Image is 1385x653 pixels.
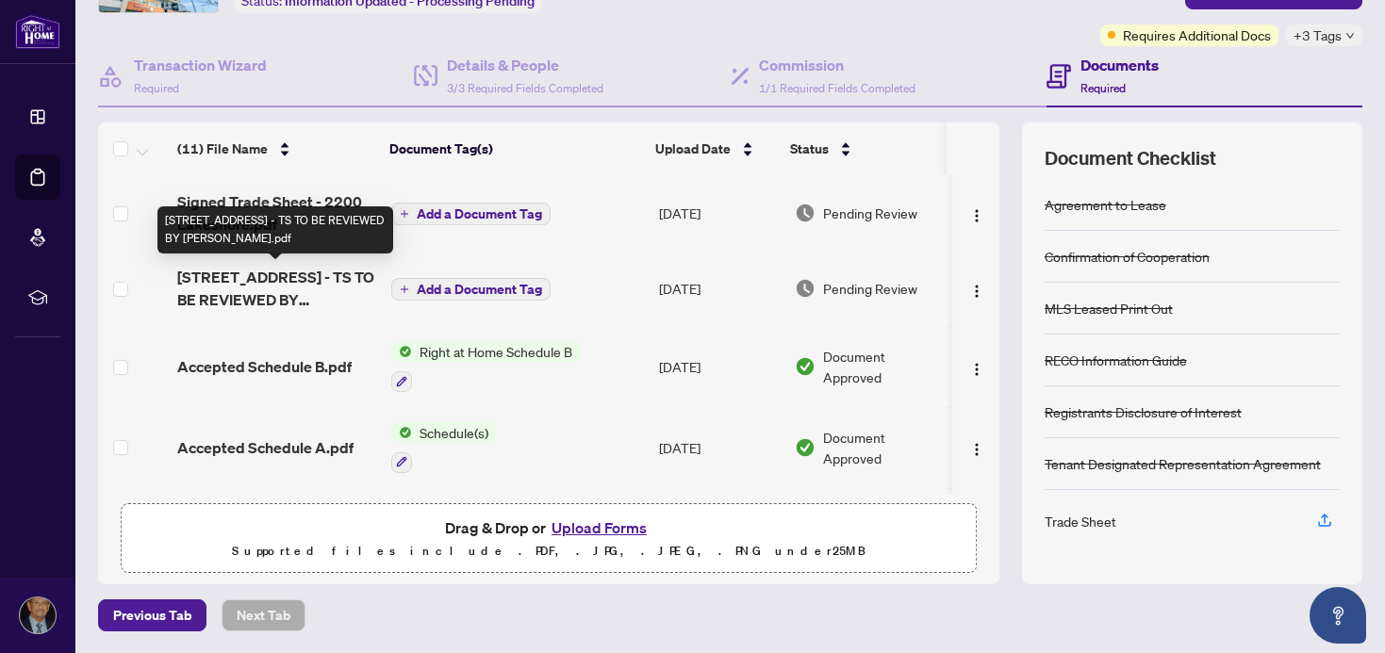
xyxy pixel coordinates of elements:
[177,355,352,378] span: Accepted Schedule B.pdf
[1080,54,1159,76] h4: Documents
[795,437,816,458] img: Document Status
[113,600,191,630] span: Previous Tab
[122,504,976,574] span: Drag & Drop orUpload FormsSupported files include .PDF, .JPG, .JPEG, .PNG under25MB
[651,407,787,488] td: [DATE]
[391,341,412,362] img: Status Icon
[969,284,984,299] img: Logo
[962,198,992,228] button: Logo
[962,351,992,382] button: Logo
[1045,511,1116,531] div: Trade Sheet
[783,122,947,175] th: Status
[222,599,305,631] button: Next Tab
[823,346,945,387] span: Document Approved
[759,54,915,76] h4: Commission
[795,203,816,223] img: Document Status
[795,356,816,377] img: Document Status
[177,190,376,236] span: Signed Trade Sheet - 2200 Lakeshore.pdf
[1345,31,1355,41] span: down
[790,139,829,159] span: Status
[157,206,393,253] div: [STREET_ADDRESS] - TS TO BE REVIEWED BY [PERSON_NAME].pdf
[1310,587,1366,644] button: Open asap
[170,122,382,175] th: (11) File Name
[1045,453,1321,474] div: Tenant Designated Representation Agreement
[759,81,915,95] span: 1/1 Required Fields Completed
[391,422,412,443] img: Status Icon
[134,81,179,95] span: Required
[400,209,409,219] span: plus
[1045,298,1173,318] div: MLS Leased Print Out
[1045,145,1216,171] span: Document Checklist
[969,362,984,377] img: Logo
[382,122,648,175] th: Document Tag(s)
[651,326,787,407] td: [DATE]
[391,341,580,392] button: Status IconRight at Home Schedule B
[177,139,268,159] span: (11) File Name
[823,278,917,299] span: Pending Review
[962,433,992,463] button: Logo
[447,54,603,76] h4: Details & People
[1294,24,1342,46] span: +3 Tags
[1045,401,1242,422] div: Registrants Disclosure of Interest
[133,540,965,563] p: Supported files include .PDF, .JPG, .JPEG, .PNG under 25 MB
[391,277,551,302] button: Add a Document Tag
[98,599,206,631] button: Previous Tab
[651,251,787,326] td: [DATE]
[969,208,984,223] img: Logo
[134,54,267,76] h4: Transaction Wizard
[417,283,542,296] span: Add a Document Tag
[823,203,917,223] span: Pending Review
[391,202,551,226] button: Add a Document Tag
[962,273,992,303] button: Logo
[412,341,580,362] span: Right at Home Schedule B
[177,436,354,459] span: Accepted Schedule A.pdf
[1123,24,1271,45] span: Requires Additional Docs
[391,422,496,473] button: Status IconSchedule(s)
[447,81,603,95] span: 3/3 Required Fields Completed
[417,207,542,220] span: Add a Document Tag
[651,175,787,251] td: [DATE]
[177,266,376,311] span: [STREET_ADDRESS] - TS TO BE REVIEWED BY [PERSON_NAME].pdf
[15,14,60,49] img: logo
[20,597,56,633] img: Profile Icon
[412,422,496,443] span: Schedule(s)
[648,122,783,175] th: Upload Date
[969,442,984,457] img: Logo
[1080,81,1126,95] span: Required
[651,488,787,569] td: [DATE]
[391,278,551,301] button: Add a Document Tag
[1045,194,1166,215] div: Agreement to Lease
[546,515,652,540] button: Upload Forms
[1045,350,1187,370] div: RECO Information Guide
[400,285,409,294] span: plus
[655,139,731,159] span: Upload Date
[795,278,816,299] img: Document Status
[823,427,945,468] span: Document Approved
[445,515,652,540] span: Drag & Drop or
[391,203,551,225] button: Add a Document Tag
[1045,246,1210,267] div: Confirmation of Cooperation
